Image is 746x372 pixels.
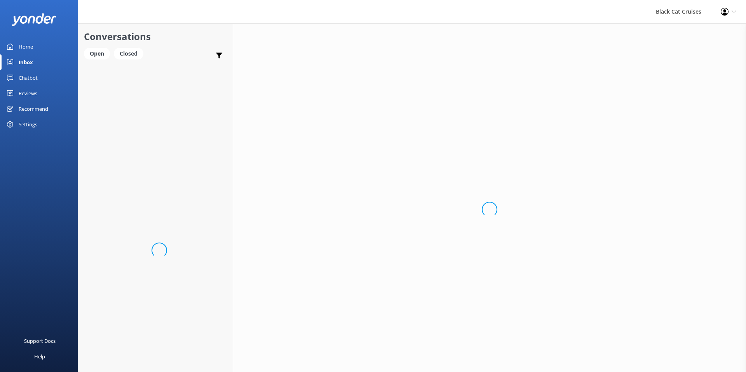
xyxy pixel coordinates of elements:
[12,13,56,26] img: yonder-white-logo.png
[19,70,38,86] div: Chatbot
[84,49,114,58] a: Open
[84,29,227,44] h2: Conversations
[84,48,110,59] div: Open
[19,101,48,117] div: Recommend
[19,39,33,54] div: Home
[19,117,37,132] div: Settings
[34,349,45,364] div: Help
[19,86,37,101] div: Reviews
[114,48,143,59] div: Closed
[24,333,56,349] div: Support Docs
[114,49,147,58] a: Closed
[19,54,33,70] div: Inbox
